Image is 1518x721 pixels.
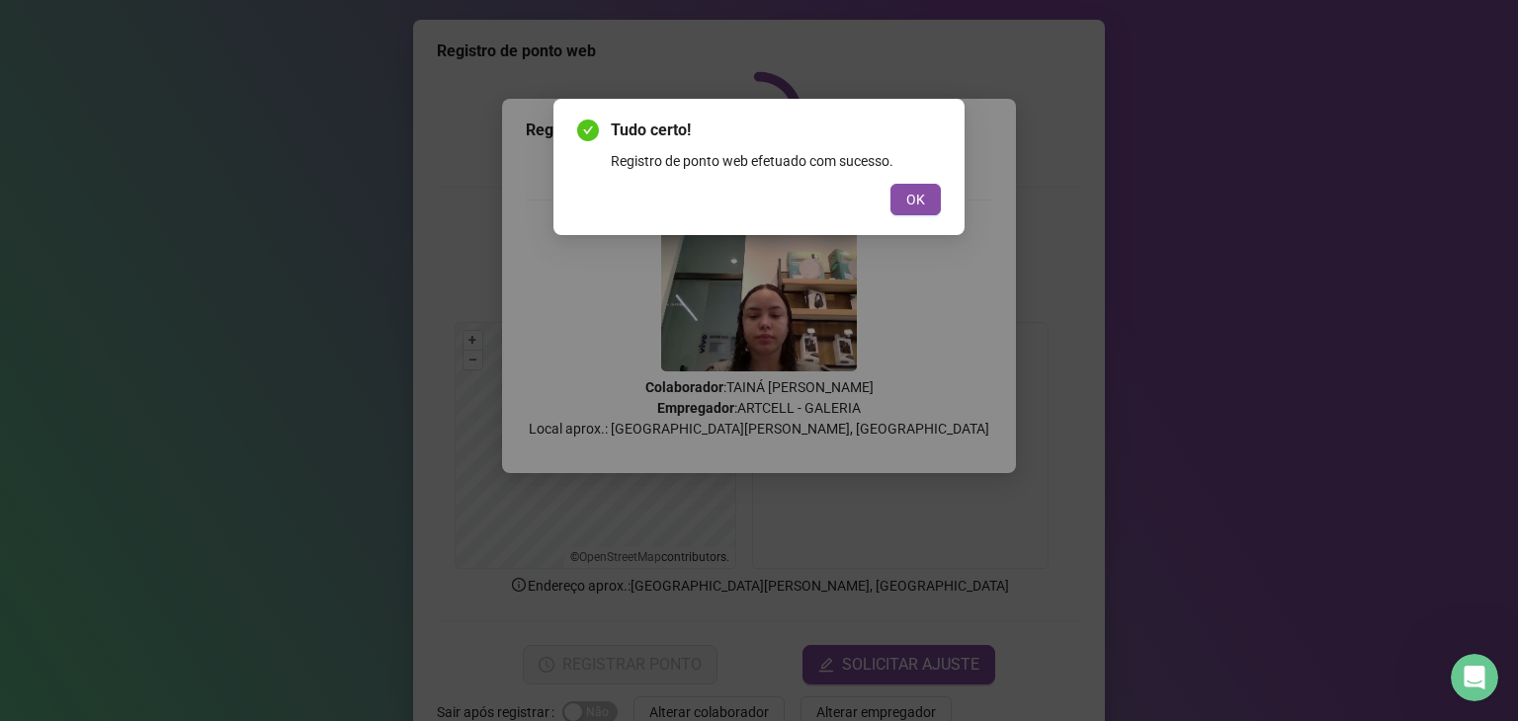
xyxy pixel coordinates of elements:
span: Tudo certo! [611,119,941,142]
span: check-circle [577,120,599,141]
iframe: Intercom live chat [1451,654,1498,701]
button: OK [890,184,941,215]
span: OK [906,189,925,210]
div: Registro de ponto web efetuado com sucesso. [611,150,941,172]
